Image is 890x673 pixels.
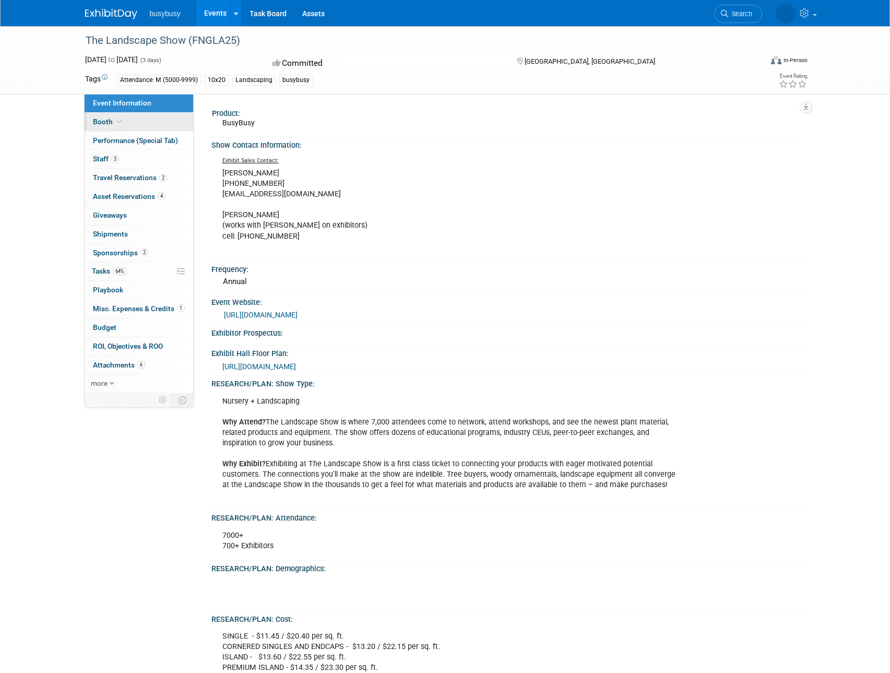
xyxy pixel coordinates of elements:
[159,174,167,182] span: 2
[211,137,805,150] div: Show Contact Information:
[139,57,161,64] span: (3 days)
[219,274,798,290] div: Annual
[150,9,181,18] span: busybusy
[85,225,193,243] a: Shipments
[85,9,137,19] img: ExhibitDay
[211,376,805,389] div: RESEARCH/PLAN: Show Type:
[232,75,276,86] div: Landscaping
[269,54,500,73] div: Committed
[106,55,116,64] span: to
[525,57,655,65] span: [GEOGRAPHIC_DATA], [GEOGRAPHIC_DATA]
[92,267,127,275] span: Tasks
[93,117,125,126] span: Booth
[222,459,266,468] b: Why Exhibit?
[211,510,805,523] div: RESEARCH/PLAN: Attendance:
[85,337,193,356] a: ROI, Objectives & ROO
[85,150,193,168] a: Staff3
[85,244,193,262] a: Sponsorships2
[211,611,805,624] div: RESEARCH/PLAN: Cost:
[93,136,178,145] span: Performance (Special Tab)
[93,361,145,369] span: Attachments
[93,99,151,107] span: Event Information
[215,391,690,506] div: Nursery + Landscaping The Landscape Show is where 7,000 attendees come to network, attend worksho...
[85,113,193,131] a: Booth
[212,105,801,119] div: Product:
[776,4,796,23] img: Avery Cope
[172,393,193,407] td: Toggle Event Tabs
[85,300,193,318] a: Misc. Expenses & Credits1
[85,187,193,206] a: Asset Reservations4
[779,74,807,79] div: Event Rating
[82,31,746,50] div: The Landscape Show (FNGLA25)
[279,75,313,86] div: busybusy
[85,318,193,337] a: Budget
[701,54,808,70] div: Event Format
[85,281,193,299] a: Playbook
[85,74,108,86] td: Tags
[85,262,193,280] a: Tasks64%
[85,206,193,225] a: Giveaways
[215,525,690,557] div: 7000+ 700+ Exhibitors
[177,304,185,312] span: 1
[85,94,193,112] a: Event Information
[211,561,805,574] div: RESEARCH/PLAN: Demographics:
[117,119,123,124] i: Booth reservation complete
[222,418,266,427] b: Why Attend?
[93,173,167,182] span: Travel Reservations
[93,323,116,332] span: Budget
[714,5,762,23] a: Search
[93,230,128,238] span: Shipments
[222,362,296,371] a: [URL][DOMAIN_NAME]
[113,267,127,275] span: 64%
[93,192,165,200] span: Asset Reservations
[222,119,255,127] span: BusyBusy
[728,10,752,18] span: Search
[211,262,805,275] div: Frequency:
[224,311,298,319] a: [URL][DOMAIN_NAME]
[205,75,229,86] div: 10x20
[154,393,172,407] td: Personalize Event Tab Strip
[211,346,805,359] div: Exhibit Hall Floor Plan:
[91,379,108,387] span: more
[222,157,279,164] u: Exhibit Sales Contact:
[93,342,163,350] span: ROI, Objectives & ROO
[211,325,805,338] div: Exhibitor Prospectus:
[93,304,185,313] span: Misc. Expenses & Credits
[93,249,148,257] span: Sponsorships
[783,56,808,64] div: In-Person
[85,169,193,187] a: Travel Reservations2
[158,192,165,200] span: 4
[93,211,127,219] span: Giveaways
[140,249,148,256] span: 2
[211,294,805,308] div: Event Website:
[85,55,138,64] span: [DATE] [DATE]
[93,155,119,163] span: Staff
[85,374,193,393] a: more
[137,361,145,369] span: 6
[117,75,201,86] div: Attendance: M (5000-9999)
[85,132,193,150] a: Performance (Special Tab)
[85,356,193,374] a: Attachments6
[111,155,119,163] span: 3
[93,286,123,294] span: Playbook
[215,152,690,257] div: [PERSON_NAME] [PHONE_NUMBER] [EMAIL_ADDRESS][DOMAIN_NAME] [PERSON_NAME] (works with [PERSON_NAME]...
[771,56,781,64] img: Format-Inperson.png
